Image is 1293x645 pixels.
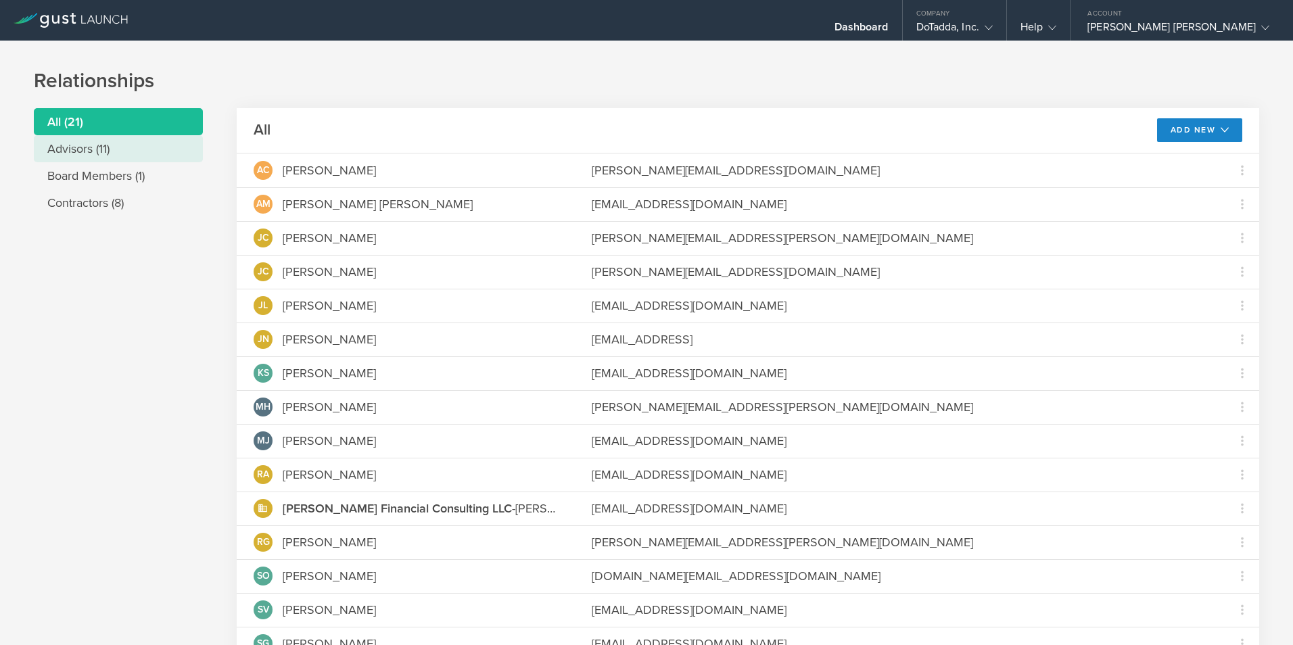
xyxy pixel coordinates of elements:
[592,162,1208,179] div: [PERSON_NAME][EMAIL_ADDRESS][DOMAIN_NAME]
[34,68,1259,95] h1: Relationships
[34,162,203,189] li: Board Members (1)
[257,537,270,547] span: RG
[258,267,269,277] span: JC
[283,195,473,213] div: [PERSON_NAME] [PERSON_NAME]
[283,500,558,517] div: [PERSON_NAME]
[592,229,1208,247] div: [PERSON_NAME][EMAIL_ADDRESS][PERSON_NAME][DOMAIN_NAME]
[592,601,1208,619] div: [EMAIL_ADDRESS][DOMAIN_NAME]
[592,466,1208,483] div: [EMAIL_ADDRESS][DOMAIN_NAME]
[257,470,269,479] span: RA
[592,195,1208,213] div: [EMAIL_ADDRESS][DOMAIN_NAME]
[592,364,1208,382] div: [EMAIL_ADDRESS][DOMAIN_NAME]
[283,364,376,382] div: [PERSON_NAME]
[34,189,203,216] li: Contractors (8)
[257,166,270,175] span: AC
[258,233,269,243] span: JC
[592,432,1208,450] div: [EMAIL_ADDRESS][DOMAIN_NAME]
[256,199,271,209] span: AM
[283,162,376,179] div: [PERSON_NAME]
[256,402,271,412] span: MH
[916,20,993,41] div: DoTadda, Inc.
[258,335,269,344] span: JN
[283,501,515,516] span: -
[283,432,376,450] div: [PERSON_NAME]
[592,500,1208,517] div: [EMAIL_ADDRESS][DOMAIN_NAME]
[592,567,1208,585] div: [DOMAIN_NAME][EMAIL_ADDRESS][DOMAIN_NAME]
[592,533,1208,551] div: [PERSON_NAME][EMAIL_ADDRESS][PERSON_NAME][DOMAIN_NAME]
[34,108,203,135] li: All (21)
[592,297,1208,314] div: [EMAIL_ADDRESS][DOMAIN_NAME]
[258,605,269,615] span: SV
[283,398,376,416] div: [PERSON_NAME]
[258,368,269,378] span: KS
[592,331,1208,348] div: [EMAIL_ADDRESS]
[283,331,376,348] div: [PERSON_NAME]
[283,229,376,247] div: [PERSON_NAME]
[258,301,268,310] span: JL
[34,135,203,162] li: Advisors (11)
[254,120,271,140] h2: All
[1157,118,1243,142] button: Add New
[283,567,376,585] div: [PERSON_NAME]
[283,263,376,281] div: [PERSON_NAME]
[257,571,270,581] span: SO
[283,533,376,551] div: [PERSON_NAME]
[1225,580,1293,645] iframe: Chat Widget
[834,20,889,41] div: Dashboard
[283,501,512,516] strong: [PERSON_NAME] Financial Consulting LLC
[283,297,376,314] div: [PERSON_NAME]
[592,398,1208,416] div: [PERSON_NAME][EMAIL_ADDRESS][PERSON_NAME][DOMAIN_NAME]
[283,601,376,619] div: [PERSON_NAME]
[1087,20,1269,41] div: [PERSON_NAME] [PERSON_NAME]
[283,466,376,483] div: [PERSON_NAME]
[1020,20,1056,41] div: Help
[257,436,270,446] span: MJ
[592,263,1208,281] div: [PERSON_NAME][EMAIL_ADDRESS][DOMAIN_NAME]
